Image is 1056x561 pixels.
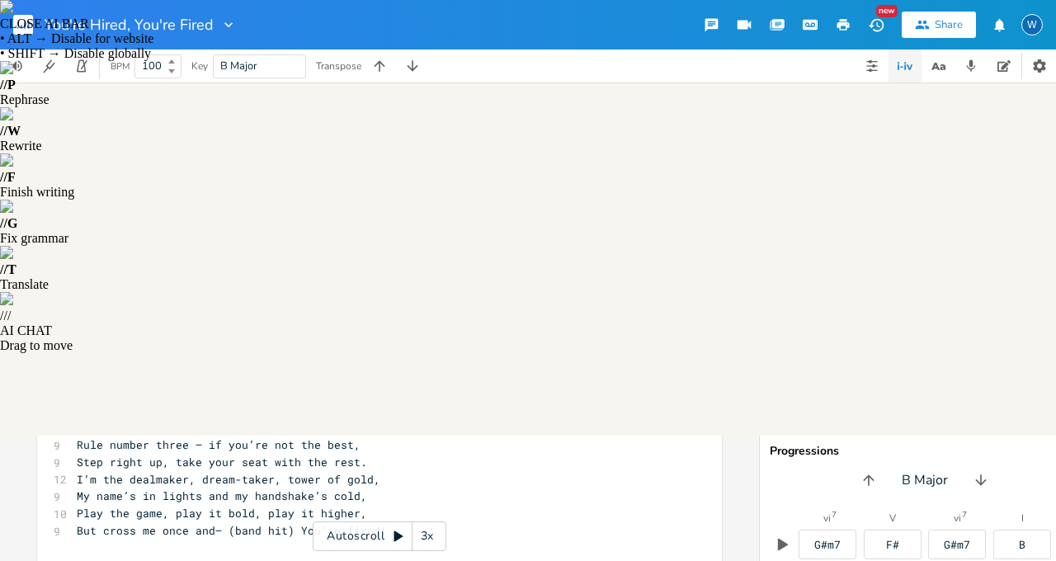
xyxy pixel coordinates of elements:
div: F# [886,540,899,550]
div: G#m7 [814,540,841,550]
div: I [1021,513,1024,523]
div: Autoscroll [313,521,446,551]
span: My name’s in lights and my handshake’s cold, [77,488,367,503]
span: B Major [902,471,948,490]
div: vi [823,513,831,523]
sup: 7 [832,511,837,519]
div: B [1019,540,1025,550]
span: Rule number three — if you’re not the best, [77,437,361,452]
span: But cross me once and— (band hit) You’re fired! [77,523,387,538]
span: Step right up, take your seat with the rest. [77,455,367,469]
sup: 7 [962,511,967,519]
div: G#m7 [944,540,970,550]
span: Play the game, play it bold, play it higher, [77,506,367,521]
div: V [889,513,896,523]
div: vi [954,513,961,523]
span: I’m the dealmaker, dream-taker, tower of gold, [77,472,380,487]
div: 3x [412,521,442,551]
